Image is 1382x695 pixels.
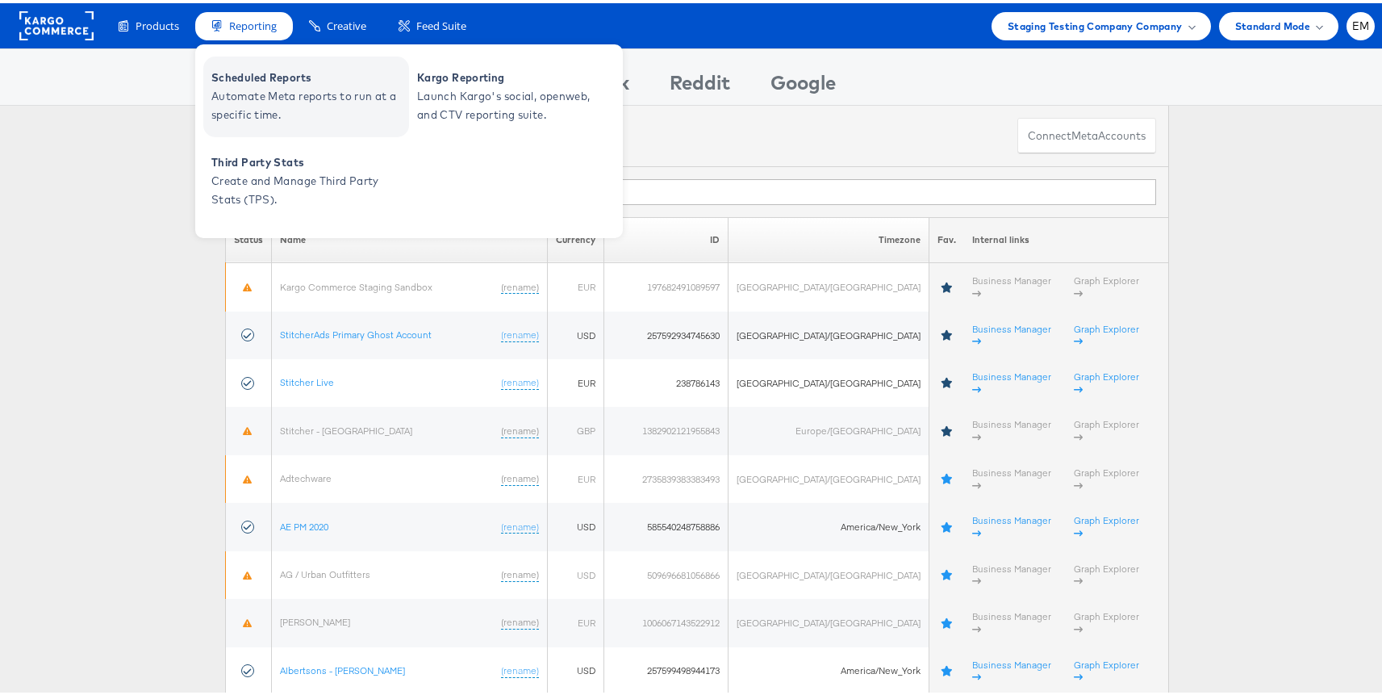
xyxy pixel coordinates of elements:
input: Filter [344,176,1156,202]
a: StitcherAds Primary Ghost Account [280,325,432,337]
span: Feed Suite [416,15,466,31]
span: Third Party Stats [211,150,405,169]
td: 257592934745630 [604,308,729,356]
td: GBP [548,404,604,451]
span: Automate Meta reports to run at a specific time. [211,84,405,121]
a: AG / Urban Outfitters [280,565,370,577]
td: 1382902121955843 [604,404,729,451]
span: Products [136,15,179,31]
td: [GEOGRAPHIC_DATA]/[GEOGRAPHIC_DATA] [729,548,929,596]
a: Stitcher - [GEOGRAPHIC_DATA] [280,421,412,433]
td: 2735839383383493 [604,452,729,500]
td: 1006067143522912 [604,596,729,643]
td: 509696681056866 [604,548,729,596]
span: Reporting [229,15,277,31]
th: Name [272,214,548,260]
a: Graph Explorer [1074,367,1139,392]
a: Graph Explorer [1074,271,1139,296]
td: [GEOGRAPHIC_DATA]/[GEOGRAPHIC_DATA] [729,452,929,500]
td: America/New_York [729,500,929,547]
td: EUR [548,260,604,308]
a: Graph Explorer [1074,607,1139,632]
th: Currency [548,214,604,260]
span: Create and Manage Third Party Stats (TPS). [211,169,405,206]
a: Business Manager [972,607,1051,632]
button: ConnectmetaAccounts [1017,115,1156,151]
div: Google [770,65,836,102]
a: Scheduled Reports Automate Meta reports to run at a specific time. [203,53,409,134]
a: (rename) [501,613,539,626]
a: Graph Explorer [1074,463,1139,488]
a: (rename) [501,325,539,339]
td: EUR [548,596,604,643]
td: 257599498944173 [604,644,729,692]
td: EUR [548,452,604,500]
a: Graph Explorer [1074,655,1139,680]
td: USD [548,500,604,547]
a: (rename) [501,421,539,435]
span: Staging Testing Company Company [1008,15,1183,31]
td: [GEOGRAPHIC_DATA]/[GEOGRAPHIC_DATA] [729,308,929,356]
a: Kargo Reporting Launch Kargo's social, openweb, and CTV reporting suite. [409,53,615,134]
a: Third Party Stats Create and Manage Third Party Stats (TPS). [203,138,409,219]
td: USD [548,548,604,596]
td: EUR [548,356,604,404]
td: Europe/[GEOGRAPHIC_DATA] [729,404,929,451]
a: Business Manager [972,320,1051,345]
a: (rename) [501,469,539,483]
div: Reddit [670,65,730,102]
a: Kargo Commerce Staging Sandbox [280,278,432,290]
a: Business Manager [972,559,1051,584]
a: (rename) [501,278,539,291]
a: (rename) [501,565,539,579]
a: [PERSON_NAME] [280,613,350,625]
a: Business Manager [972,415,1051,440]
a: (rename) [501,373,539,387]
a: AE PM 2020 [280,517,328,530]
span: Launch Kargo's social, openweb, and CTV reporting suite. [417,84,611,121]
td: 585540248758886 [604,500,729,547]
a: Graph Explorer [1074,559,1139,584]
a: Albertsons - [PERSON_NAME] [280,661,405,673]
span: Scheduled Reports [211,65,405,84]
th: Status [226,214,272,260]
td: [GEOGRAPHIC_DATA]/[GEOGRAPHIC_DATA] [729,356,929,404]
span: meta [1071,125,1098,140]
td: USD [548,644,604,692]
a: Business Manager [972,655,1051,680]
td: 197682491089597 [604,260,729,308]
td: [GEOGRAPHIC_DATA]/[GEOGRAPHIC_DATA] [729,260,929,308]
a: Business Manager [972,367,1051,392]
a: Business Manager [972,511,1051,536]
td: [GEOGRAPHIC_DATA]/[GEOGRAPHIC_DATA] [729,596,929,643]
span: Standard Mode [1235,15,1310,31]
a: Graph Explorer [1074,320,1139,345]
th: ID [604,214,729,260]
a: Stitcher Live [280,373,334,385]
a: (rename) [501,661,539,675]
a: (rename) [501,517,539,531]
span: Kargo Reporting [417,65,611,84]
td: 238786143 [604,356,729,404]
th: Timezone [729,214,929,260]
td: America/New_York [729,644,929,692]
td: USD [548,308,604,356]
a: Adtechware [280,469,332,481]
span: Creative [327,15,366,31]
a: Business Manager [972,271,1051,296]
a: Graph Explorer [1074,415,1139,440]
a: Graph Explorer [1074,511,1139,536]
span: EM [1352,18,1370,28]
a: Business Manager [972,463,1051,488]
